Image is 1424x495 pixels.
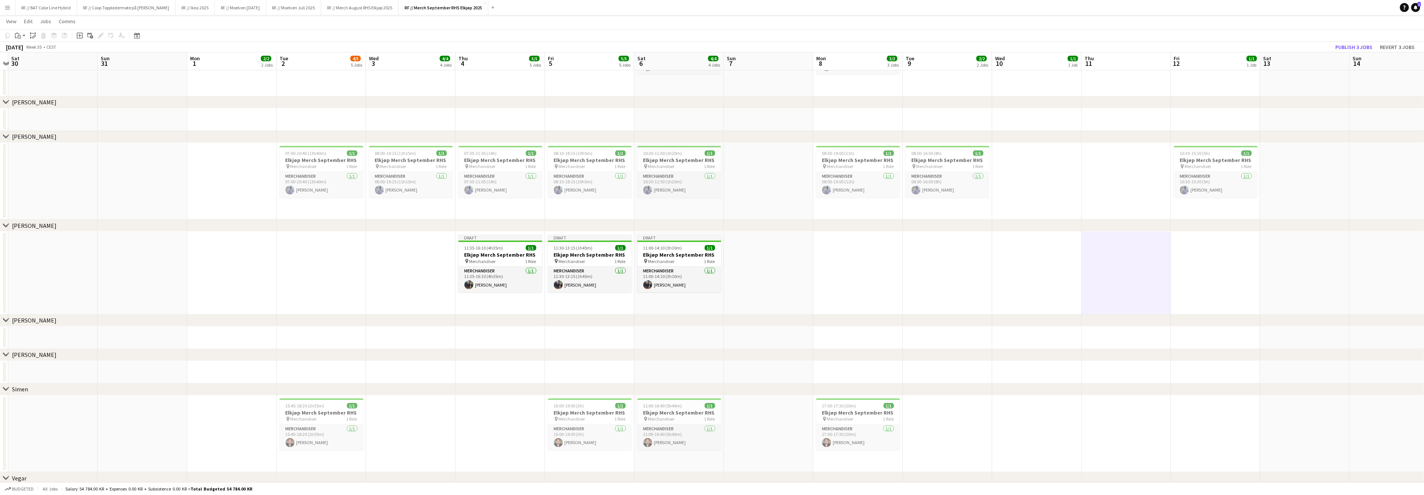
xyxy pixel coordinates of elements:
div: [DATE] [6,43,23,51]
button: Revert 3 jobs [1377,42,1418,52]
span: 1 Role [973,164,984,169]
div: 08:10-18:15 (10h5m)1/1Elkjøp Merch September RHS Merchandiser1 RoleMerchandiser1/108:10-18:15 (10... [548,146,632,198]
span: Merchandiser [1185,164,1211,169]
div: 1 Job [1247,62,1257,68]
span: Jobs [40,18,51,25]
h3: Elkjøp Merch September RHS [548,251,632,258]
div: 5 Jobs [530,62,541,68]
app-job-card: 08:00-19:00 (11h)1/1Elkjøp Merch September RHS Merchandiser1 RoleMerchandiser1/108:00-19:00 (11h)... [816,146,900,198]
span: Thu [1085,55,1094,62]
app-card-role: Merchandiser1/110:30-15:30 (5h)[PERSON_NAME] [1174,172,1258,198]
span: 1/1 [526,150,536,156]
app-card-role: Merchandiser1/111:35-16:10 (4h35m)[PERSON_NAME] [458,267,542,292]
span: 1/1 [526,245,536,251]
span: 9 [905,59,914,68]
span: 5/5 [619,56,629,61]
span: 08:10-18:15 (10h5m) [554,150,593,156]
span: 7 [726,59,736,68]
app-card-role: Merchandiser1/107:05-21:05 (14h)[PERSON_NAME] [458,172,542,198]
span: 1 Role [525,164,536,169]
div: Vegar [12,474,27,482]
span: Merchandiser [559,259,585,264]
span: Sat [11,55,19,62]
app-job-card: Draft11:00-14:10 (3h10m)1/1Elkjøp Merch September RHS Merchandiser1 RoleMerchandiser1/111:00-14:1... [637,235,721,292]
span: Merchandiser [648,164,675,169]
a: View [3,16,19,26]
app-job-card: 11:00-16:40 (5h40m)1/1Elkjøp Merch September RHS Merchandiser1 RoleMerchandiser1/111:00-16:40 (5h... [637,398,721,450]
span: 10:30-11:50 (1h20m) [643,150,682,156]
span: Week 35 [25,44,43,50]
span: 4/4 [708,56,719,61]
app-job-card: 10:30-11:50 (1h20m)1/1Elkjøp Merch September RHS Merchandiser1 RoleMerchandiser1/110:30-11:50 (1h... [637,146,721,198]
span: 1/1 [973,150,984,156]
span: 1 Role [615,416,626,422]
span: Merchandiser [469,259,496,264]
h3: Elkjøp Merch September RHS [1174,157,1258,164]
div: CEST [46,44,56,50]
span: 1 Role [704,416,715,422]
span: 10:30-15:30 (5h) [1180,150,1210,156]
div: 4 Jobs [440,62,452,68]
app-job-card: 10:30-15:30 (5h)1/1Elkjøp Merch September RHS Merchandiser1 RoleMerchandiser1/110:30-15:30 (5h)[P... [1174,146,1258,198]
span: 1 Role [436,164,447,169]
app-card-role: Merchandiser1/117:00-17:30 (30m)[PERSON_NAME] [816,425,900,450]
app-job-card: 07:00-20:40 (13h40m)1/1Elkjøp Merch September RHS Merchandiser1 RoleMerchandiser1/107:00-20:40 (1... [280,146,363,198]
div: [PERSON_NAME] [12,98,57,106]
span: Merchandiser [559,416,585,422]
span: 07:00-20:40 (13h40m) [286,150,327,156]
span: Merchandiser [827,164,854,169]
div: 08:00-16:00 (8h)1/1Elkjøp Merch September RHS Merchandiser1 RoleMerchandiser1/108:00-16:00 (8h)[P... [906,146,990,198]
span: 1/1 [1247,56,1257,61]
span: Sun [727,55,736,62]
app-job-card: 08:00-19:15 (11h15m)1/1Elkjøp Merch September RHS Merchandiser1 RoleMerchandiser1/108:00-19:15 (1... [369,146,453,198]
span: 1/1 [705,150,715,156]
span: Fri [548,55,554,62]
div: Draft [637,235,721,241]
div: 2 Jobs [977,62,988,68]
span: 4/5 [350,56,361,61]
span: 16:00-19:00 (3h) [554,403,584,409]
app-card-role: Merchandiser1/110:30-11:50 (1h20m)[PERSON_NAME] [637,172,721,198]
span: 4/4 [440,56,450,61]
span: View [6,18,16,25]
span: 1/1 [347,150,357,156]
span: 1 Role [525,259,536,264]
span: 1 Role [704,164,715,169]
span: 8 [815,59,826,68]
span: 08:00-19:15 (11h15m) [375,150,416,156]
span: 1 Role [347,416,357,422]
app-card-role: Merchandiser1/111:00-16:40 (5h40m)[PERSON_NAME] [637,425,721,450]
h3: Elkjøp Merch September RHS [369,157,453,164]
span: 11:35-16:10 (4h35m) [464,245,503,251]
span: 1/1 [347,403,357,409]
span: 1 Role [883,416,894,422]
div: 1 Job [1068,62,1078,68]
span: 1/1 [615,403,626,409]
app-card-role: Merchandiser1/108:00-19:15 (11h15m)[PERSON_NAME] [369,172,453,198]
span: 5 [547,59,554,68]
span: Comms [59,18,76,25]
div: [PERSON_NAME] [12,222,57,229]
span: 12 [1173,59,1180,68]
span: Wed [369,55,379,62]
h3: Elkjøp Merch September RHS [816,157,900,164]
app-card-role: Merchandiser1/111:00-14:10 (3h10m)[PERSON_NAME] [637,267,721,292]
span: Mon [816,55,826,62]
button: RF // Moelven [DATE] [215,0,266,15]
span: 30 [10,59,19,68]
span: 1 Role [615,164,626,169]
app-card-role: Merchandiser1/108:10-18:15 (10h5m)[PERSON_NAME] [548,172,632,198]
span: 6 [636,59,646,68]
a: Jobs [37,16,54,26]
div: 2 Jobs [261,62,273,68]
span: 11:30-13:15 (1h45m) [554,245,593,251]
span: 3/3 [887,56,897,61]
span: 31 [100,59,110,68]
a: Comms [56,16,79,26]
span: 13 [1262,59,1272,68]
span: All jobs [41,486,59,492]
